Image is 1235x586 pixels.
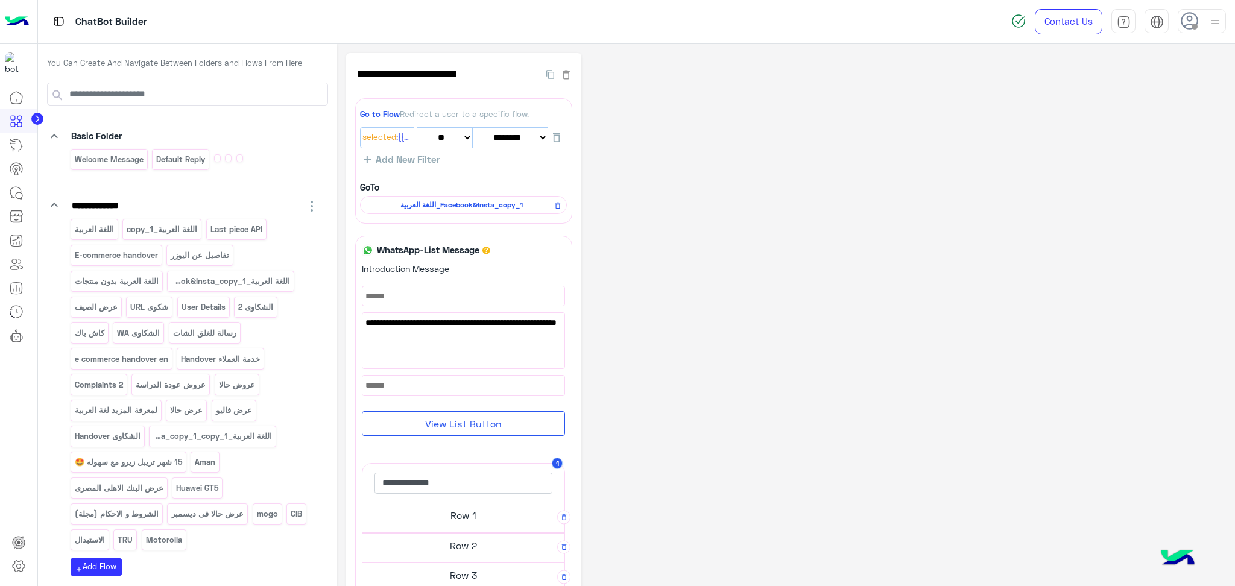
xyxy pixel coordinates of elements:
[74,378,124,392] p: Complaints 2
[374,244,482,255] h6: WhatsApp-List Message
[362,411,565,436] button: View List Button
[74,507,159,521] p: الشروط و الاحكام (مجلة)
[75,14,147,30] p: ChatBot Builder
[360,182,379,192] b: GoTo
[74,274,159,288] p: اللغة العربية بدون منتجات
[74,403,158,417] p: لمعرفة المزيد لغة العربية
[540,67,560,81] button: Duplicate Flow
[360,196,567,214] div: اللغة العربية_Facebook&Insta_copy_1
[290,507,303,521] p: CIB
[74,352,169,366] p: e commerce handover en
[74,326,105,340] p: كاش باك
[74,533,106,547] p: الاستبدال
[117,533,134,547] p: TRU
[367,200,556,210] span: اللغة العربية_Facebook&Insta_copy_1
[126,222,198,236] p: اللغة العربية_copy_1
[218,378,256,392] p: عروض حالا
[215,403,253,417] p: عرض فاليو
[550,198,565,213] button: Remove Flow
[172,326,237,340] p: رسالة للغلق الشات
[360,153,444,165] button: Add New Filter
[396,131,412,144] span: :{{ChannelId}}
[1150,15,1164,29] img: tab
[170,248,230,262] p: تفاصيل عن اليوزر
[1011,14,1026,28] img: spinner
[557,570,571,584] button: Delete Row
[74,429,141,443] p: الشكاوى Handover
[74,455,183,469] p: 15 شهر تريبل زيرو مع سهوله 🤩
[156,153,206,166] p: Default reply
[557,511,571,525] button: Delete Row
[209,222,263,236] p: Last piece API
[74,481,164,495] p: عرض البنك الاهلى المصرى
[1117,15,1131,29] img: tab
[180,352,261,366] p: Handover خدمة العملاء
[74,153,144,166] p: Welcome Message
[365,316,561,343] span: لتصفح الخدمات التى يقدمها Dubai Phone اختر من القائمة الأتية 🌟
[51,14,66,29] img: tab
[47,57,328,69] p: You Can Create And Navigate Between Folders and Flows From Here
[47,129,62,143] i: keyboard_arrow_down
[74,248,159,262] p: E-commerce handover
[360,108,567,120] div: Redirect a user to a specific flow.
[362,534,564,558] h5: Row 2
[171,507,245,521] p: عرض حالا فى ديسمبر
[1157,538,1199,580] img: hulul-logo.png
[238,300,274,314] p: الشكاوى 2
[552,458,563,469] button: 1
[362,262,449,275] label: Introduction Message
[360,109,400,119] span: Go to Flow
[74,222,115,236] p: اللغة العربية
[74,300,118,314] p: عرض الصيف
[169,403,204,417] p: عرض حالا
[130,300,169,314] p: شكوى URL
[371,154,440,165] span: Add New Filter
[47,198,62,212] i: keyboard_arrow_down
[171,274,291,288] p: اللغة العربية_Facebook&Insta_copy_1
[71,130,122,141] span: Basic Folder
[362,503,564,528] h5: Row 1
[256,507,279,521] p: mogo
[194,455,216,469] p: Aman
[557,540,571,554] button: Delete Row
[1111,9,1136,34] a: tab
[116,326,161,340] p: الشكاوى WA
[180,300,226,314] p: User Details
[145,533,183,547] p: Motorolla
[560,67,572,81] button: Delete Flow
[1035,9,1102,34] a: Contact Us
[5,9,29,34] img: Logo
[5,52,27,74] img: 1403182699927242
[362,131,396,144] span: Selected
[71,558,122,576] button: addAdd Flow
[175,481,220,495] p: Huawei GT5
[153,429,273,443] p: اللغة العربية_Facebook&Insta_copy_1_copy_1
[1208,14,1223,30] img: profile
[75,566,83,573] i: add
[135,378,207,392] p: عروض عودة الدراسة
